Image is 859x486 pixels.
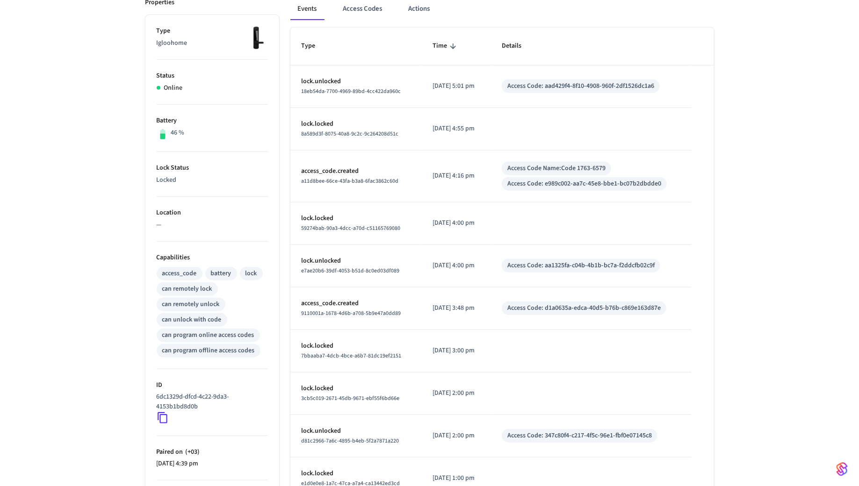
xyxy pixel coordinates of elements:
[302,309,401,317] span: 9110001a-1678-4d6b-a708-5b9e47a0dd89
[507,179,661,189] div: Access Code: e989c002-aa7c-45e8-bbe1-bc07b2dbdde0
[302,87,401,95] span: 18eb54da-7700-4969-89bd-4cc422da960c
[157,253,268,263] p: Capabilities
[433,431,479,441] p: [DATE] 2:00 pm
[157,380,268,390] p: ID
[302,352,402,360] span: 7bbaaba7-4dcb-4bce-a6b7-81dc19ef2151
[433,39,459,53] span: Time
[302,119,411,129] p: lock.locked
[302,384,411,393] p: lock.locked
[302,39,328,53] span: Type
[302,224,401,232] span: 59274bab-90a3-4dcc-a70d-c51165769080
[157,220,268,230] p: —
[433,261,479,271] p: [DATE] 4:00 pm
[302,214,411,223] p: lock.locked
[157,459,268,469] p: [DATE] 4:39 pm
[157,392,264,412] p: 6dc1329d-dfcd-4c22-9da3-4153b1bd8d0b
[433,388,479,398] p: [DATE] 2:00 pm
[302,256,411,266] p: lock.unlocked
[507,261,655,271] div: Access Code: aa1325fa-c04b-4b1b-bc7a-f2ddcfb02c9f
[162,315,222,325] div: can unlock with code
[302,437,399,445] span: d81c2966-7a6c-4895-b4eb-5f2a7871a220
[302,299,411,308] p: access_code.created
[157,447,268,457] p: Paired on
[302,166,411,176] p: access_code.created
[162,346,255,356] div: can program offline access codes
[433,81,479,91] p: [DATE] 5:01 pm
[507,164,606,173] div: Access Code Name: Code 1763-6579
[502,39,534,53] span: Details
[433,171,479,181] p: [DATE] 4:16 pm
[211,269,231,279] div: battery
[157,71,268,81] p: Status
[245,269,257,279] div: lock
[433,218,479,228] p: [DATE] 4:00 pm
[302,267,400,275] span: e7ae20b6-39df-4053-b51d-8c0ed03df089
[433,346,479,356] p: [DATE] 3:00 pm
[157,163,268,173] p: Lock Status
[162,300,220,309] div: can remotely unlock
[157,38,268,48] p: Igloohome
[157,116,268,126] p: Battery
[507,81,654,91] div: Access Code: aad429f4-8f10-4908-960f-2df1526dc1a6
[157,26,268,36] p: Type
[162,269,197,279] div: access_code
[183,447,200,457] span: ( +03 )
[302,469,411,479] p: lock.locked
[164,83,183,93] p: Online
[302,177,399,185] span: a11d8bee-66ce-43fa-b3a8-6fac3862c60d
[433,473,479,483] p: [DATE] 1:00 pm
[171,128,184,138] p: 46 %
[157,208,268,218] p: Location
[507,431,652,441] div: Access Code: 347c80f4-c217-4f5c-96e1-fbf0e07145c8
[162,284,212,294] div: can remotely lock
[302,394,400,402] span: 3cb5c019-2671-45db-9671-ebf55f6bd66e
[507,303,661,313] div: Access Code: d1a0635a-edca-40d5-b76b-c869e163d87e
[433,303,479,313] p: [DATE] 3:48 pm
[837,462,848,477] img: SeamLogoGradient.69752ec5.svg
[433,124,479,134] p: [DATE] 4:55 pm
[162,330,254,340] div: can program online access codes
[302,426,411,436] p: lock.unlocked
[157,175,268,185] p: Locked
[302,77,411,86] p: lock.unlocked
[245,26,268,50] img: igloohome_mortise_2p
[302,130,399,138] span: 8a589d3f-8075-40a8-9c2c-9c264208d51c
[302,341,411,351] p: lock.locked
